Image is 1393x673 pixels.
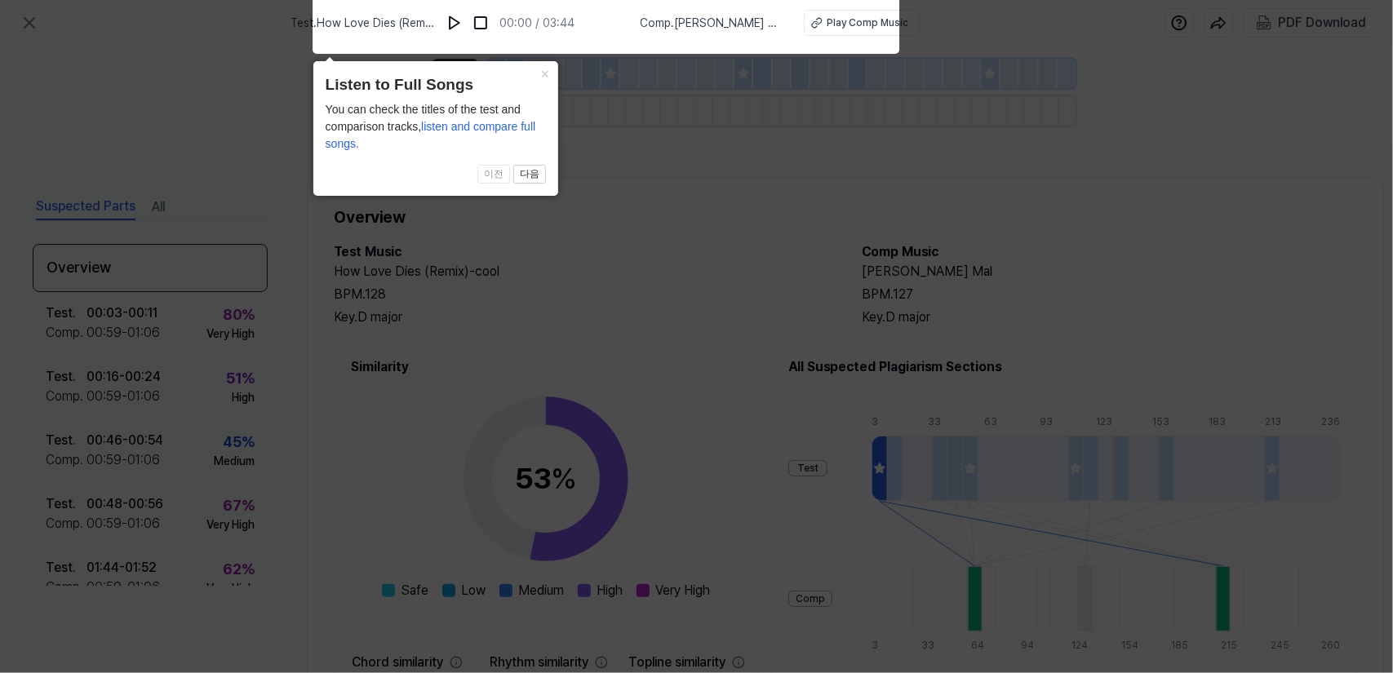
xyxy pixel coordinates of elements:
span: listen and compare full songs. [326,120,536,150]
img: play [446,15,463,31]
div: You can check the titles of the test and comparison tracks, [326,101,546,153]
button: 다음 [513,165,546,184]
span: Test . How Love Dies (Remix)-cool [291,15,435,32]
div: Play Comp Music [827,15,909,30]
img: stop [472,15,489,31]
button: Close [532,61,558,84]
div: 00:00 / 03:44 [500,15,575,32]
button: Play Comp Music [804,10,920,36]
span: Comp . [PERSON_NAME] Mal [641,15,784,32]
header: Listen to Full Songs [326,73,546,97]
